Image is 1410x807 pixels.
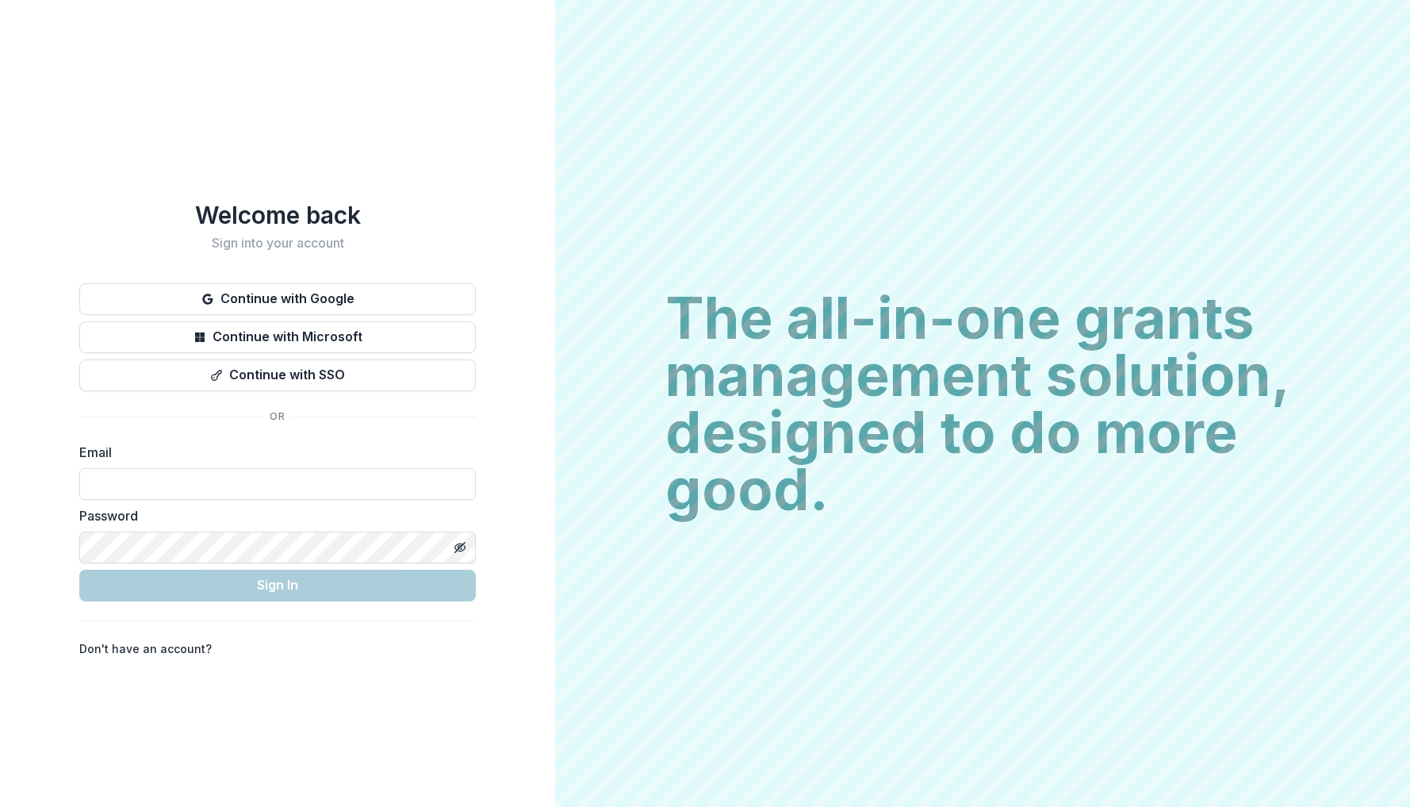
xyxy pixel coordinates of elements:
button: Continue with Microsoft [79,321,476,353]
button: Toggle password visibility [447,535,473,560]
h1: Welcome back [79,201,476,229]
button: Continue with Google [79,283,476,315]
button: Sign In [79,570,476,601]
p: Don't have an account? [79,640,212,657]
label: Email [79,443,466,462]
h2: Sign into your account [79,236,476,251]
label: Password [79,506,466,525]
button: Continue with SSO [79,359,476,391]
